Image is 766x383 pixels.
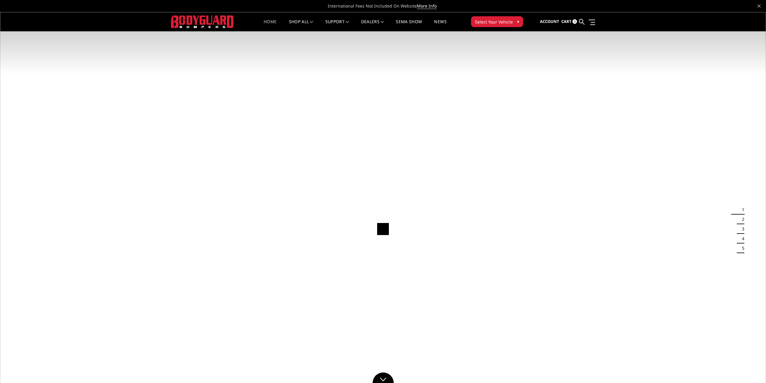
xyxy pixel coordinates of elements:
[561,14,577,30] a: Cart 0
[738,243,744,253] button: 5 of 5
[373,372,394,383] a: Click to Down
[540,19,559,24] span: Account
[540,14,559,30] a: Account
[171,15,234,28] img: BODYGUARD BUMPERS
[738,234,744,243] button: 4 of 5
[738,205,744,215] button: 1 of 5
[417,3,437,9] a: More Info
[561,19,572,24] span: Cart
[361,20,384,31] a: Dealers
[475,19,513,25] span: Select Your Vehicle
[325,20,349,31] a: Support
[517,18,519,25] span: ▾
[289,20,313,31] a: shop all
[738,224,744,234] button: 3 of 5
[572,19,577,24] span: 0
[738,215,744,224] button: 2 of 5
[396,20,422,31] a: SEMA Show
[264,20,277,31] a: Home
[434,20,446,31] a: News
[471,16,523,27] button: Select Your Vehicle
